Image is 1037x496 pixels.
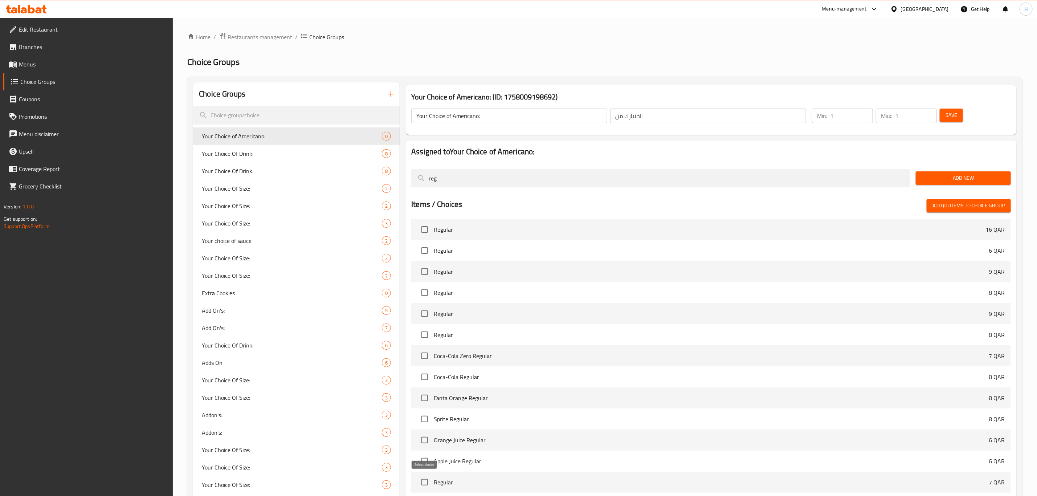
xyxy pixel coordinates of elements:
div: Choices [382,306,391,315]
span: Select choice [417,454,432,469]
input: search [411,169,910,187]
span: Add (0) items to choice group [932,201,1005,210]
span: Restaurants management [228,33,292,41]
span: Coca-Cola Regular [434,373,989,381]
span: 6 [382,342,391,349]
span: Select choice [417,348,432,363]
span: Regular [434,225,986,234]
span: 1.0.0 [23,202,34,211]
span: Your choice of sauce [202,236,382,245]
span: 0 [382,133,391,140]
div: Choices [382,411,391,419]
span: Choice Groups [309,33,344,41]
a: Home [187,33,211,41]
span: Your Choice Of Size: [202,202,382,210]
span: 3 [382,481,391,488]
span: Your Choice Of Size: [202,480,382,489]
span: 3 [382,377,391,384]
a: Support.OpsPlatform [4,221,50,231]
h3: Your Choice of Americano: (ID: 1758009198692) [411,91,1011,103]
span: Menus [19,60,167,69]
span: Fanta Orange Regular [434,394,989,402]
div: Your Choice Of Size:3 [193,459,400,476]
span: Sprite Regular [434,415,989,423]
span: Addon's: [202,428,382,437]
span: 3 [382,412,391,419]
div: Your Choice Of Drink:8 [193,162,400,180]
span: Grocery Checklist [19,182,167,191]
span: Choice Groups [20,77,167,86]
div: Your Choice of Americano:0 [193,127,400,145]
div: [GEOGRAPHIC_DATA] [901,5,949,13]
a: Restaurants management [219,32,292,42]
span: Add New [922,174,1005,183]
div: Menu-management [822,5,867,13]
span: Branches [19,42,167,51]
a: Menu disclaimer [3,125,173,143]
span: Your Choice Of Size: [202,254,382,263]
span: 8 [382,150,391,157]
span: Your Choice Of Size: [202,393,382,402]
div: Choices [382,254,391,263]
span: Your Choice Of Size: [202,446,382,454]
div: Choices [382,324,391,332]
nav: breadcrumb [187,32,1022,42]
p: Min: [817,111,827,120]
span: Select choice [417,243,432,258]
span: Select choice [417,432,432,448]
div: Choices [382,167,391,175]
p: 8 QAR [989,415,1005,423]
div: Your Choice Of Size:2 [193,267,400,284]
div: Choices [382,202,391,210]
span: Coupons [19,95,167,103]
p: 9 QAR [989,267,1005,276]
span: Upsell [19,147,167,156]
div: Adds On6 [193,354,400,371]
span: 5 [382,307,391,314]
span: 2 [382,203,391,210]
button: Save [940,109,963,122]
button: Add New [916,171,1011,185]
div: Choices [382,219,391,228]
span: 3 [382,447,391,454]
span: Regular [434,330,989,339]
div: Add On's:7 [193,319,400,337]
span: 3 [382,429,391,436]
span: H [1024,5,1028,13]
div: Your Choice Of Size:2 [193,197,400,215]
span: Your Choice Of Size: [202,219,382,228]
a: Branches [3,38,173,56]
span: Your Choice of Americano: [202,132,382,141]
span: 2 [382,272,391,279]
div: Your Choice Of Size:3 [193,389,400,406]
div: Choices [382,376,391,385]
p: 6 QAR [989,457,1005,465]
span: Coca-Cola Zero Regular [434,351,989,360]
span: Save [946,111,957,120]
span: Regular [434,478,989,487]
span: 0 [382,290,391,297]
span: Your Choice Of Size: [202,184,382,193]
a: Coverage Report [3,160,173,178]
div: Choices [382,184,391,193]
p: 8 QAR [989,330,1005,339]
div: Choices [382,428,391,437]
span: Your Choice Of Size: [202,463,382,472]
button: Add (0) items to choice group [927,199,1011,212]
div: Choices [382,480,391,489]
span: Regular [434,246,989,255]
div: Addon's:3 [193,406,400,424]
h2: Items / Choices [411,199,462,210]
div: Addon's:3 [193,424,400,441]
p: 8 QAR [989,373,1005,381]
div: Your Choice Of Size:3 [193,215,400,232]
a: Edit Restaurant [3,21,173,38]
p: 8 QAR [989,288,1005,297]
span: 3 [382,220,391,227]
li: / [295,33,298,41]
li: / [213,33,216,41]
span: 2 [382,255,391,262]
div: Add On's:5 [193,302,400,319]
div: Your Choice Of Drink:6 [193,337,400,354]
span: Edit Restaurant [19,25,167,34]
